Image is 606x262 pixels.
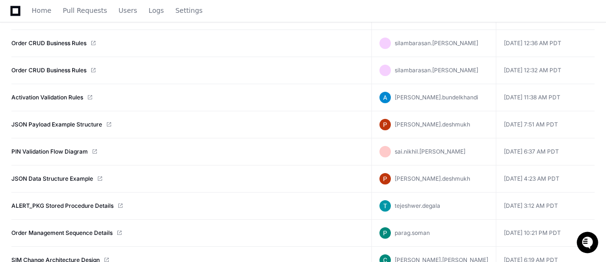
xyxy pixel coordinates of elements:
img: ACg8ocJAcLg99A07DI0Bjb7YTZ7lO98p9p7gxWo-JnGaDHMkGyQblA=s96-c [379,119,391,130]
span: Settings [175,8,202,13]
span: silambarasan.[PERSON_NAME] [395,67,478,74]
a: ALERT_PKG Stored Procedure Details [11,202,114,210]
a: Order Management Sequence Details [11,229,113,237]
a: Activation Validation Rules [11,94,83,101]
span: silambarasan.[PERSON_NAME] [395,39,478,47]
span: Logs [149,8,164,13]
a: Order CRUD Business Rules [11,67,86,74]
span: parag.soman [395,229,430,236]
img: ACg8ocL-P3SnoSMinE6cJ4KuvimZdrZkjavFcOgZl8SznIp-YIbKyw=s96-c [379,200,391,212]
span: Home [32,8,51,13]
a: PIN Validation Flow Diagram [11,148,88,155]
div: Start new chat [32,71,156,80]
img: 1736555170064-99ba0984-63c1-480f-8ee9-699278ef63ed [9,71,27,88]
img: PlayerZero [9,10,28,29]
div: We're available if you need us! [32,80,120,88]
button: Start new chat [161,74,173,85]
span: sai.nikhil.[PERSON_NAME] [395,148,465,155]
td: [DATE] 11:38 AM PDT [496,84,595,111]
td: [DATE] 7:51 AM PDT [496,111,595,138]
span: Users [119,8,137,13]
td: [DATE] 12:32 AM PDT [496,57,595,84]
span: tejeshwer.degala [395,202,440,209]
iframe: Open customer support [576,231,601,256]
a: Order CRUD Business Rules [11,39,86,47]
img: ACg8ocLL3vXvdba5S5V7nChXuiKYjYAj5GQFF3QGVBb6etwgLiZA=s96-c [379,227,391,239]
td: [DATE] 3:12 AM PDT [496,193,595,220]
td: [DATE] 10:21 PM PDT [496,220,595,247]
span: [PERSON_NAME].deshmukh [395,175,470,182]
span: [PERSON_NAME].bundelkhandi [395,94,478,101]
td: [DATE] 12:36 AM PDT [496,30,595,57]
span: [PERSON_NAME].deshmukh [395,121,470,128]
span: Pylon [95,100,115,107]
a: JSON Payload Example Structure [11,121,102,128]
img: ACg8ocJAcLg99A07DI0Bjb7YTZ7lO98p9p7gxWo-JnGaDHMkGyQblA=s96-c [379,173,391,184]
a: JSON Data Structure Example [11,175,93,183]
td: [DATE] 4:23 AM PDT [496,165,595,193]
img: ACg8ocKz7EBFCnWPdTv19o9m_nca3N0OVJEOQCGwElfmCyRVJ95dZw=s96-c [379,92,391,103]
div: Welcome [9,38,173,53]
span: Pull Requests [63,8,107,13]
td: [DATE] 6:37 AM PDT [496,138,595,165]
a: Powered byPylon [67,99,115,107]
